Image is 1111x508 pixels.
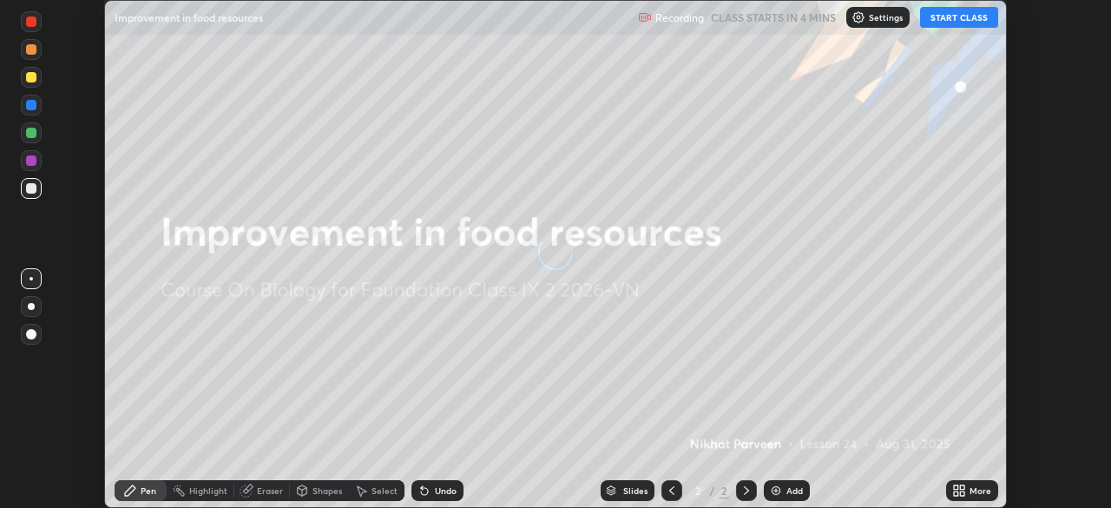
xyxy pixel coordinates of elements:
div: Add [786,486,803,495]
div: 2 [719,483,729,498]
p: Settings [869,13,903,22]
p: Recording [655,11,704,24]
div: Eraser [257,486,283,495]
div: Pen [141,486,156,495]
div: Undo [435,486,457,495]
img: recording.375f2c34.svg [638,10,652,24]
div: Shapes [312,486,342,495]
img: add-slide-button [769,484,783,498]
div: More [970,486,991,495]
p: Improvement in food resources [115,10,263,24]
div: / [710,485,715,496]
div: Slides [623,486,648,495]
div: Select [371,486,398,495]
div: 2 [689,485,707,496]
div: Highlight [189,486,227,495]
button: START CLASS [920,7,998,28]
h5: CLASS STARTS IN 4 MINS [711,10,836,25]
img: class-settings-icons [851,10,865,24]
